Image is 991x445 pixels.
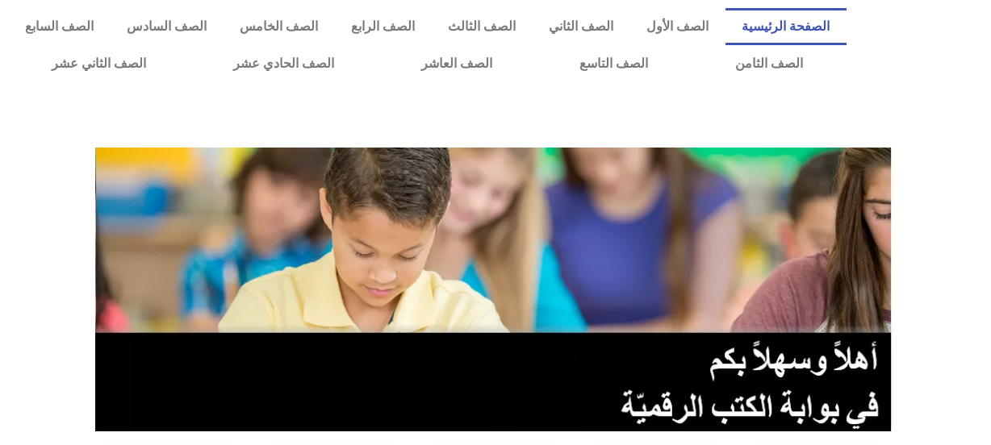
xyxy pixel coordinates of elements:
a: الصف الثاني [532,8,629,45]
a: الصف الأول [629,8,725,45]
a: الصف التاسع [536,45,692,82]
a: الصف الثاني عشر [8,45,190,82]
a: الصف الثالث [431,8,532,45]
a: الصف الحادي عشر [190,45,378,82]
a: الصف العاشر [378,45,536,82]
a: الصف الثامن [692,45,847,82]
a: الصف السابع [8,8,110,45]
a: الصف الرابع [334,8,431,45]
a: الصفحة الرئيسية [725,8,847,45]
a: الصف الخامس [223,8,334,45]
a: الصف السادس [110,8,223,45]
